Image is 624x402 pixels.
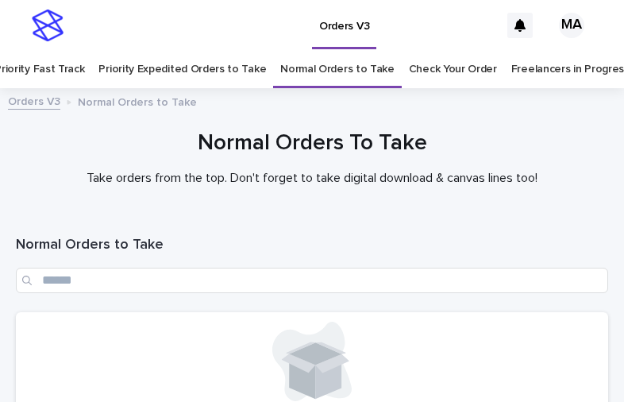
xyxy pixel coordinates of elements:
[280,51,395,88] a: Normal Orders to Take
[559,13,584,38] div: MA
[98,51,266,88] a: Priority Expedited Orders to Take
[16,171,608,186] p: Take orders from the top. Don't forget to take digital download & canvas lines too!
[78,92,197,110] p: Normal Orders to Take
[16,129,608,158] h1: Normal Orders To Take
[409,51,497,88] a: Check Your Order
[32,10,64,41] img: stacker-logo-s-only.png
[16,236,608,255] h1: Normal Orders to Take
[16,268,608,293] input: Search
[8,91,60,110] a: Orders V3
